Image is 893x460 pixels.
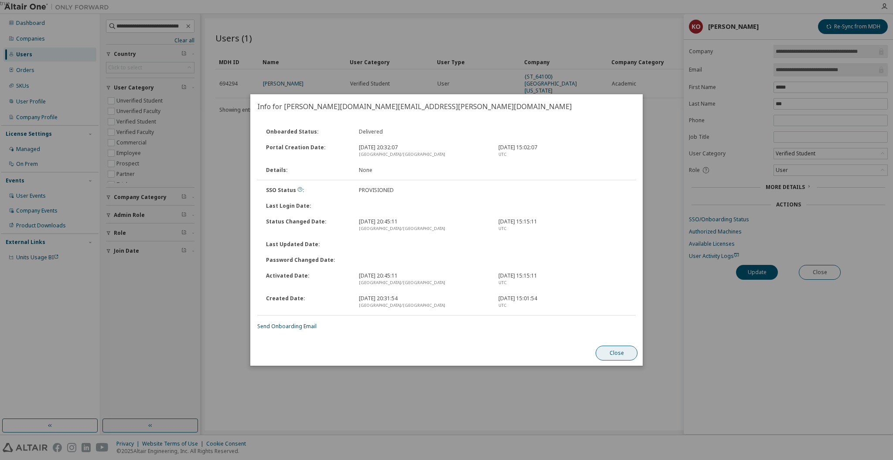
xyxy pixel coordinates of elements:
[493,272,633,286] div: [DATE] 15:15:11
[354,128,493,135] div: Delivered
[493,295,633,309] div: [DATE] 15:01:54
[261,167,354,174] div: Details :
[261,203,354,209] div: Last Login Date :
[596,346,637,360] button: Close
[498,302,627,309] div: UTC
[498,225,627,232] div: UTC
[359,302,488,309] div: [GEOGRAPHIC_DATA]/[GEOGRAPHIC_DATA]
[354,295,493,309] div: [DATE] 20:31:54
[493,144,633,158] div: [DATE] 15:02:07
[359,279,488,286] div: [GEOGRAPHIC_DATA]/[GEOGRAPHIC_DATA]
[261,257,354,264] div: Password Changed Date :
[261,241,354,248] div: Last Updated Date :
[261,128,354,135] div: Onboarded Status :
[359,151,488,158] div: [GEOGRAPHIC_DATA]/[GEOGRAPHIC_DATA]
[359,225,488,232] div: [GEOGRAPHIC_DATA]/[GEOGRAPHIC_DATA]
[261,218,354,232] div: Status Changed Date :
[354,272,493,286] div: [DATE] 20:45:11
[261,272,354,286] div: Activated Date :
[498,151,627,158] div: UTC
[354,218,493,232] div: [DATE] 20:45:11
[354,167,493,174] div: None
[354,144,493,158] div: [DATE] 20:32:07
[493,218,633,232] div: [DATE] 15:15:11
[261,187,354,194] div: SSO Status :
[498,279,627,286] div: UTC
[257,323,317,330] a: Send Onboarding Email
[354,187,493,194] div: PROVISIONED
[261,295,354,309] div: Created Date :
[261,144,354,158] div: Portal Creation Date :
[250,94,643,119] h2: Info for [PERSON_NAME][DOMAIN_NAME][EMAIL_ADDRESS][PERSON_NAME][DOMAIN_NAME]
